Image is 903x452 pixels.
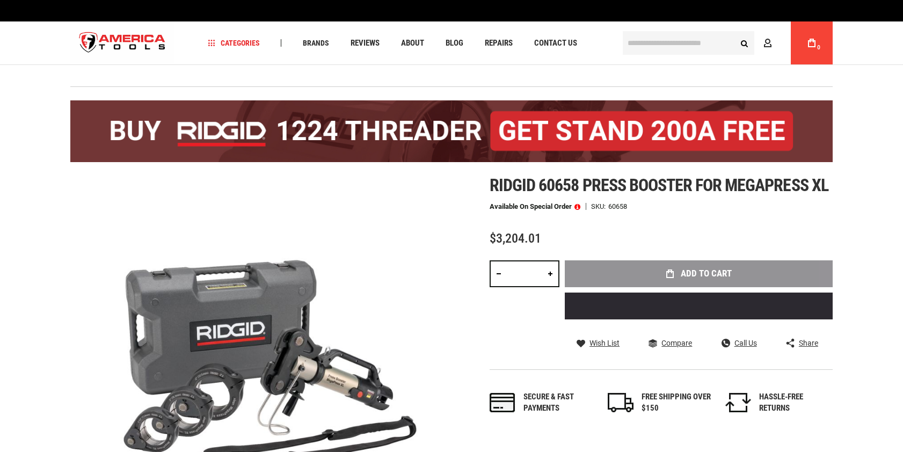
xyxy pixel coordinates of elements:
a: Brands [298,36,334,50]
a: Wish List [577,338,620,348]
span: Blog [446,39,463,47]
p: Available on Special Order [490,203,580,210]
a: Categories [203,36,265,50]
button: Search [734,33,754,53]
div: Secure & fast payments [523,391,593,414]
strong: SKU [591,203,608,210]
span: 0 [817,45,820,50]
a: Blog [441,36,468,50]
a: store logo [70,23,174,63]
span: Compare [661,339,692,347]
span: Wish List [589,339,620,347]
a: Call Us [722,338,757,348]
a: Reviews [346,36,384,50]
div: HASSLE-FREE RETURNS [759,391,829,414]
a: Compare [649,338,692,348]
span: About [401,39,424,47]
span: Call Us [734,339,757,347]
img: America Tools [70,23,174,63]
img: returns [725,393,751,412]
a: Contact Us [529,36,582,50]
span: Repairs [485,39,513,47]
a: 0 [802,21,822,64]
span: $3,204.01 [490,231,541,246]
span: Share [799,339,818,347]
img: BOGO: Buy the RIDGID® 1224 Threader (26092), get the 92467 200A Stand FREE! [70,100,833,162]
span: Ridgid 60658 press booster for megapress xl [490,175,828,195]
a: Repairs [480,36,518,50]
div: FREE SHIPPING OVER $150 [642,391,711,414]
img: shipping [608,393,633,412]
span: Categories [208,39,260,47]
div: 60658 [608,203,627,210]
span: Reviews [351,39,380,47]
img: payments [490,393,515,412]
span: Contact Us [534,39,577,47]
a: About [396,36,429,50]
span: Brands [303,39,329,47]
